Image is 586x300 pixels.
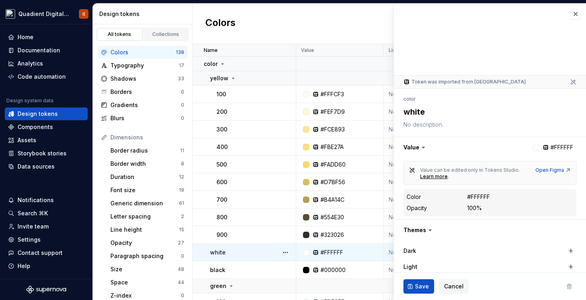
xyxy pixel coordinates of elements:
a: Typography17 [98,59,187,72]
a: Font size19 [107,184,187,197]
div: 0 [181,115,184,121]
a: Components [5,121,88,133]
a: Learn more [420,173,448,180]
p: Name [204,47,218,54]
p: Value [301,47,314,54]
div: 44 [178,279,184,286]
p: green [210,282,226,290]
a: Blurs0 [98,112,187,125]
a: Opacity27 [107,236,187,249]
td: None [384,226,472,244]
a: Design tokens [5,107,88,120]
a: Colors138 [98,46,187,59]
p: 900 [216,231,227,239]
a: Code automation [5,70,88,83]
div: #FCE893 [321,125,345,133]
div: 19 [179,187,184,193]
div: Search ⌘K [18,209,48,217]
div: Paragraph spacing [110,252,181,260]
a: Space44 [107,276,187,289]
div: Notifications [18,196,54,204]
div: Analytics [18,60,43,68]
span: . [448,173,449,179]
a: Generic dimension61 [107,197,187,210]
a: Duration12 [107,171,187,183]
div: Line height [110,226,179,234]
button: Cancel [439,279,469,294]
td: None [384,138,472,156]
div: Letter spacing [110,213,181,221]
div: 12 [179,174,184,180]
div: Collections [146,31,186,38]
div: Components [18,123,53,131]
a: Assets [5,134,88,147]
a: Line height15 [107,223,187,236]
div: #FEF7D9 [321,108,345,116]
button: Quadient Digital Design SystemI( [2,5,91,22]
td: None [384,244,472,261]
p: 400 [216,143,228,151]
div: Typography [110,62,179,70]
li: color [403,96,416,102]
a: Open Figma [535,167,571,173]
td: None [384,156,472,173]
a: Borders0 [98,85,187,98]
div: #554E30 [321,213,344,221]
a: Gradients0 [98,99,187,111]
a: Invite team [5,220,88,233]
a: Border width8 [107,157,187,170]
div: Opacity [110,239,178,247]
div: 100% [467,204,482,212]
div: 2 [181,213,184,220]
p: 200 [216,108,227,116]
div: Design tokens [18,110,58,118]
div: Design tokens [99,10,189,18]
div: 11 [180,147,184,154]
a: Supernova Logo [26,286,66,294]
div: #323026 [321,231,344,239]
td: None [384,209,472,226]
div: 61 [179,200,184,207]
button: Save [403,279,434,294]
td: None [384,85,472,103]
div: 27 [178,240,184,246]
div: Invite team [18,223,49,230]
div: Gradients [110,101,181,109]
div: #B4A14C [321,196,344,204]
div: Dimensions [110,133,184,141]
div: 0 [181,89,184,95]
div: #FADD60 [321,161,346,169]
div: 48 [178,266,184,272]
div: Colors [110,48,176,56]
div: I( [83,11,85,17]
div: Code automation [18,73,66,81]
td: None [384,121,472,138]
div: Token was imported from [GEOGRAPHIC_DATA] [403,79,526,85]
td: None [384,191,472,209]
a: Storybook stories [5,147,88,160]
div: Documentation [18,46,60,54]
div: Space [110,278,178,286]
button: Search ⌘K [5,207,88,220]
a: Home [5,31,88,44]
div: Assets [18,136,36,144]
div: 0 [181,292,184,299]
div: Storybook stories [18,149,67,157]
span: Value can be edited only in Tokens Studio. [420,167,520,173]
span: Save [415,282,429,290]
div: #FFFFFF [321,248,343,256]
div: Font size [110,186,179,194]
button: Help [5,260,88,272]
div: Contact support [18,249,63,257]
a: Paragraph spacing0 [107,250,187,262]
div: 138 [176,49,184,56]
h2: Colors [205,16,236,31]
div: 8 [181,161,184,167]
p: 500 [216,161,227,169]
a: Data sources [5,160,88,173]
div: Design system data [6,97,53,104]
img: 6523a3b9-8e87-42c6-9977-0b9a54b06238.png [6,9,15,19]
p: yellow [210,74,228,82]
